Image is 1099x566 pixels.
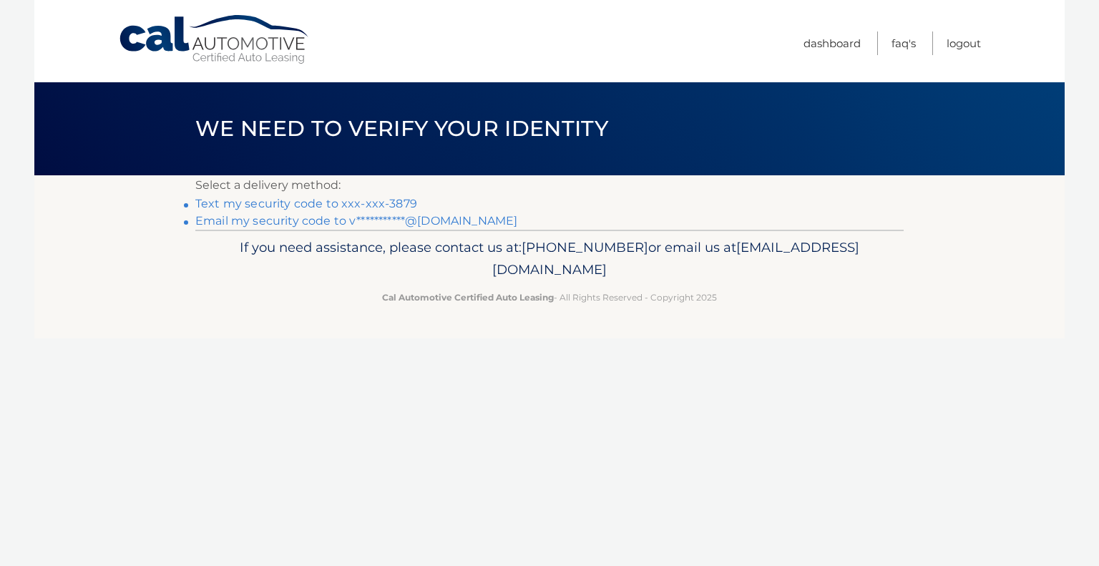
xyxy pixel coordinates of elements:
[205,236,894,282] p: If you need assistance, please contact us at: or email us at
[382,292,554,303] strong: Cal Automotive Certified Auto Leasing
[522,239,648,255] span: [PHONE_NUMBER]
[804,31,861,55] a: Dashboard
[195,175,904,195] p: Select a delivery method:
[205,290,894,305] p: - All Rights Reserved - Copyright 2025
[892,31,916,55] a: FAQ's
[195,197,417,210] a: Text my security code to xxx-xxx-3879
[947,31,981,55] a: Logout
[118,14,311,65] a: Cal Automotive
[195,115,608,142] span: We need to verify your identity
